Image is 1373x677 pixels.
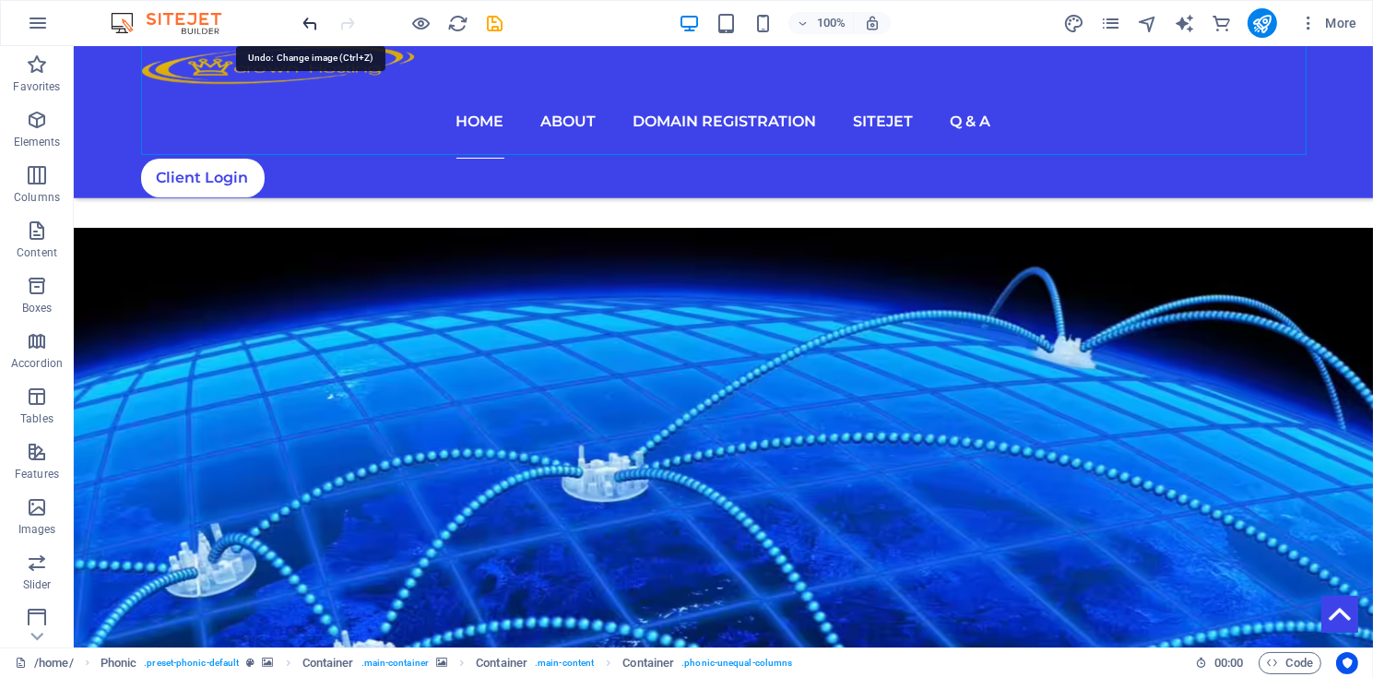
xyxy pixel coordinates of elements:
button: More [1292,8,1365,38]
i: Design (Ctrl+Alt+Y) [1063,13,1084,34]
span: Click to select. Double-click to edit [302,652,354,674]
p: Boxes [22,301,53,315]
button: Code [1259,652,1321,674]
span: : [1227,656,1230,670]
img: Editor Logo [106,12,244,34]
button: text_generator [1174,12,1196,34]
i: AI Writer [1174,13,1195,34]
h6: Session time [1195,652,1244,674]
p: Elements [14,135,61,149]
button: save [484,12,506,34]
i: Pages (Ctrl+Alt+S) [1100,13,1121,34]
button: design [1063,12,1085,34]
button: publish [1248,8,1277,38]
p: Images [18,522,56,537]
p: Content [17,245,57,260]
span: . phonic-unequal-columns [681,652,792,674]
i: Navigator [1137,13,1158,34]
i: This element is a customizable preset [246,658,254,668]
span: Click to select. Double-click to edit [101,652,137,674]
span: . main-container [361,652,429,674]
p: Favorites [13,79,60,94]
button: commerce [1211,12,1233,34]
i: Reload page [448,13,469,34]
span: Click to select. Double-click to edit [622,652,674,674]
button: navigator [1137,12,1159,34]
button: undo [300,12,322,34]
i: This element contains a background [262,658,273,668]
a: Click to cancel selection. Double-click to open Pages [15,652,74,674]
button: 100% [788,12,854,34]
p: Columns [14,190,60,205]
button: Usercentrics [1336,652,1358,674]
p: Features [15,467,59,481]
i: On resize automatically adjust zoom level to fit chosen device. [864,15,881,31]
span: Click to select. Double-click to edit [476,652,527,674]
button: Click here to leave preview mode and continue editing [410,12,432,34]
span: Code [1267,652,1313,674]
span: 00 00 [1214,652,1243,674]
i: Save (Ctrl+S) [485,13,506,34]
span: . main-content [535,652,594,674]
span: More [1299,14,1357,32]
i: This element contains a background [436,658,447,668]
button: pages [1100,12,1122,34]
nav: breadcrumb [101,652,793,674]
p: Slider [23,577,52,592]
p: Tables [20,411,53,426]
p: Accordion [11,356,63,371]
span: . preset-phonic-default [144,652,239,674]
i: Commerce [1211,13,1232,34]
button: reload [447,12,469,34]
i: Publish [1251,13,1272,34]
h6: 100% [816,12,846,34]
